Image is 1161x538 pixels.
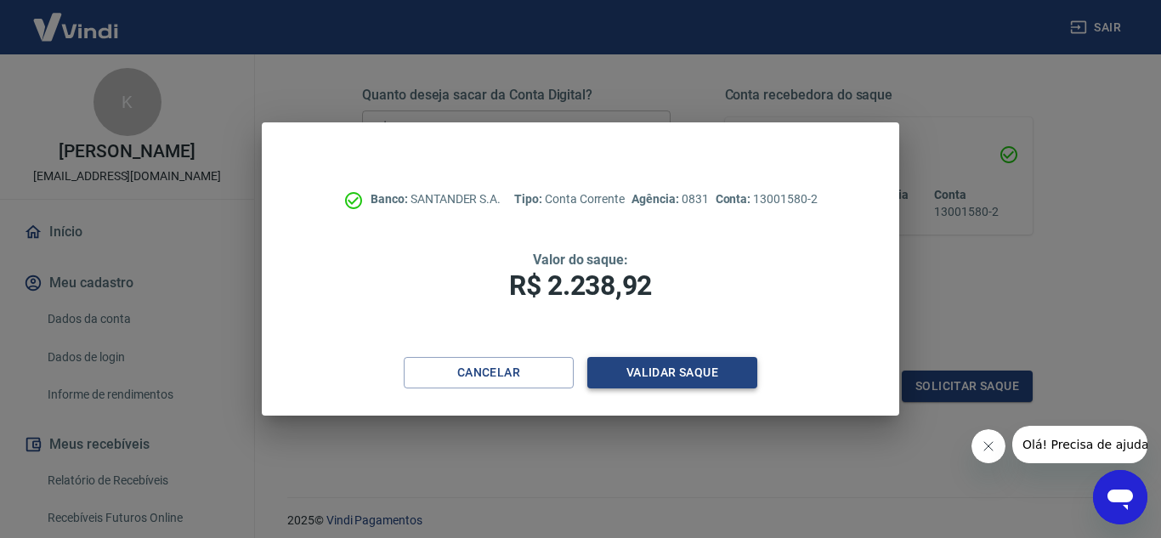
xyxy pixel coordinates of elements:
span: Olá! Precisa de ajuda? [10,12,143,25]
span: Valor do saque: [533,252,628,268]
span: R$ 2.238,92 [509,269,652,302]
span: Tipo: [514,192,545,206]
button: Validar saque [587,357,757,388]
button: Cancelar [404,357,574,388]
span: Agência: [631,192,682,206]
iframe: Botão para abrir a janela de mensagens [1093,470,1147,524]
span: Banco: [371,192,411,206]
iframe: Fechar mensagem [971,429,1005,463]
p: 0831 [631,190,708,208]
iframe: Mensagem da empresa [1012,426,1147,463]
span: Conta: [716,192,754,206]
p: SANTANDER S.A. [371,190,501,208]
p: 13001580-2 [716,190,818,208]
p: Conta Corrente [514,190,625,208]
